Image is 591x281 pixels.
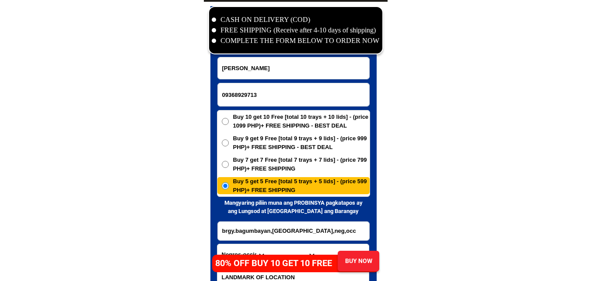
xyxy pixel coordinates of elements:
input: Input full_name [218,57,369,79]
span: Buy 9 get 9 Free [total 9 trays + 9 lids] - (price 999 PHP)+ FREE SHIPPING - BEST DEAL [233,134,370,151]
li: CASH ON DELIVERY (COD) [212,14,380,25]
input: Buy 5 get 5 Free [total 5 trays + 5 lids] - (price 599 PHP)+ FREE SHIPPING [222,182,229,189]
input: Input address [218,222,369,240]
input: Buy 10 get 10 Free [total 10 trays + 10 lids] - (price 1099 PHP)+ FREE SHIPPING - BEST DEAL [222,118,229,125]
select: Select province [217,244,268,265]
span: Buy 7 get 7 Free [total 7 trays + 7 lids] - (price 799 PHP)+ FREE SHIPPING [233,156,370,173]
li: COMPLETE THE FORM BELOW TO ORDER NOW [212,36,380,46]
h4: 80% OFF BUY 10 GET 10 FREE [215,256,341,270]
div: BUY NOW [338,256,379,266]
select: Select district [268,244,318,265]
input: Buy 9 get 9 Free [total 9 trays + 9 lids] - (price 999 PHP)+ FREE SHIPPING - BEST DEAL [222,139,229,146]
span: Buy 5 get 5 Free [total 5 trays + 5 lids] - (price 599 PHP)+ FREE SHIPPING [233,177,370,194]
input: Buy 7 get 7 Free [total 7 trays + 7 lids] - (price 799 PHP)+ FREE SHIPPING [222,161,229,168]
input: Input phone_number [218,83,369,106]
li: FREE SHIPPING (Receive after 4-10 days of shipping) [212,25,380,36]
select: Select commune [318,244,368,265]
span: Buy 10 get 10 Free [total 10 trays + 10 lids] - (price 1099 PHP)+ FREE SHIPPING - BEST DEAL [233,113,370,130]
